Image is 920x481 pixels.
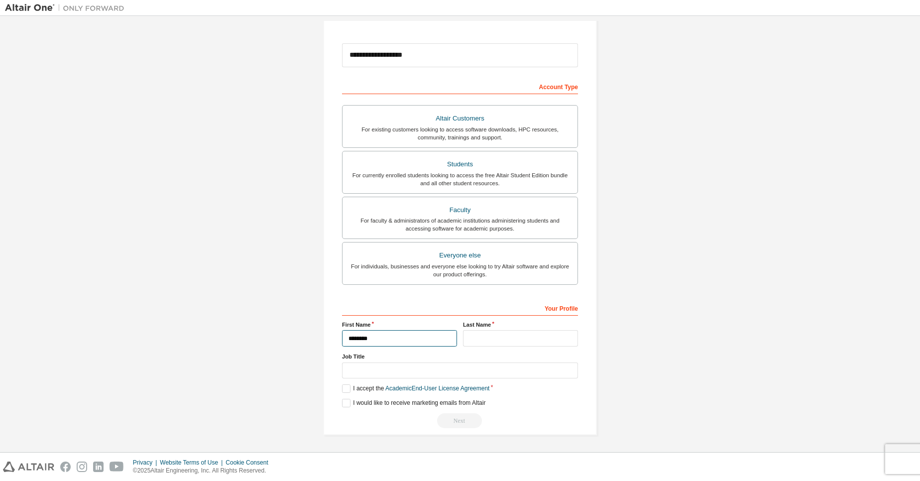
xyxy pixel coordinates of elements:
img: linkedin.svg [93,462,104,472]
div: For individuals, businesses and everyone else looking to try Altair software and explore our prod... [348,262,572,278]
div: Faculty [348,203,572,217]
div: Altair Customers [348,112,572,125]
div: Privacy [133,459,160,467]
img: youtube.svg [110,462,124,472]
label: I would like to receive marketing emails from Altair [342,399,485,407]
a: Academic End-User License Agreement [385,385,489,392]
div: Everyone else [348,248,572,262]
div: For existing customers looking to access software downloads, HPC resources, community, trainings ... [348,125,572,141]
label: I accept the [342,384,489,393]
div: Your Profile [342,300,578,316]
img: instagram.svg [77,462,87,472]
div: Cookie Consent [226,459,274,467]
div: Website Terms of Use [160,459,226,467]
div: Students [348,157,572,171]
label: First Name [342,321,457,329]
label: Last Name [463,321,578,329]
div: For currently enrolled students looking to access the free Altair Student Edition bundle and all ... [348,171,572,187]
div: Account Type [342,78,578,94]
img: facebook.svg [60,462,71,472]
div: For faculty & administrators of academic institutions administering students and accessing softwa... [348,217,572,233]
img: Altair One [5,3,129,13]
p: © 2025 Altair Engineering, Inc. All Rights Reserved. [133,467,274,475]
img: altair_logo.svg [3,462,54,472]
label: Job Title [342,353,578,361]
div: Read and acccept EULA to continue [342,413,578,428]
